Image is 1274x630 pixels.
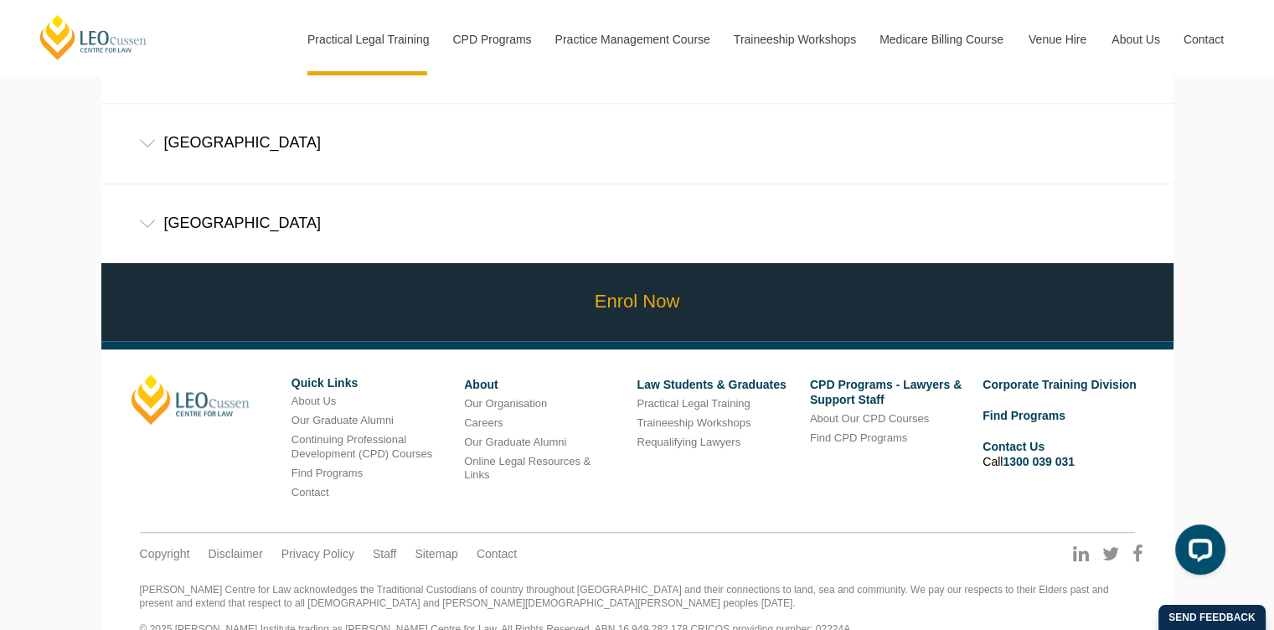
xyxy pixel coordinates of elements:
a: Our Graduate Alumni [291,414,394,426]
a: Practical Legal Training [295,3,441,75]
li: Call [983,436,1142,472]
a: Disclaimer [208,546,262,561]
a: Find CPD Programs [810,431,907,444]
a: Traineeship Workshops [637,416,750,429]
a: Contact Us [983,440,1044,453]
a: Contact [477,546,517,561]
a: Copyright [140,546,190,561]
a: CPD Programs [440,3,542,75]
a: Find Programs [291,467,363,479]
a: Find Programs [983,409,1065,422]
a: CPD Programs - Lawyers & Support Staff [810,378,962,406]
div: [GEOGRAPHIC_DATA] [101,184,1173,262]
div: [GEOGRAPHIC_DATA] [101,104,1173,182]
a: Continuing Professional Development (CPD) Courses [291,433,432,460]
a: Contact [1171,3,1236,75]
a: [PERSON_NAME] Centre for Law [38,13,149,61]
iframe: LiveChat chat widget [1162,518,1232,588]
a: Our Graduate Alumni [464,436,566,448]
a: Staff [373,546,397,561]
a: Our Organisation [464,397,547,410]
a: About Us [1099,3,1171,75]
a: Online Legal Resources & Links [464,455,591,482]
a: About [464,378,498,391]
a: Enrol Now [97,263,1178,341]
a: [PERSON_NAME] [132,374,250,425]
a: Corporate Training Division [983,378,1137,391]
a: Privacy Policy [281,546,354,561]
a: Law Students & Graduates [637,378,786,391]
a: About Us [291,395,336,407]
a: Practice Management Course [543,3,721,75]
a: Medicare Billing Course [867,3,1016,75]
a: Traineeship Workshops [721,3,867,75]
a: Sitemap [415,546,457,561]
a: Careers [464,416,503,429]
a: Contact [291,486,329,498]
a: About Our CPD Courses [810,412,929,425]
a: 1300 039 031 [1003,455,1075,468]
a: Requalifying Lawyers [637,436,740,448]
a: Practical Legal Training [637,397,750,410]
a: Venue Hire [1016,3,1099,75]
h6: Quick Links [291,377,451,390]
